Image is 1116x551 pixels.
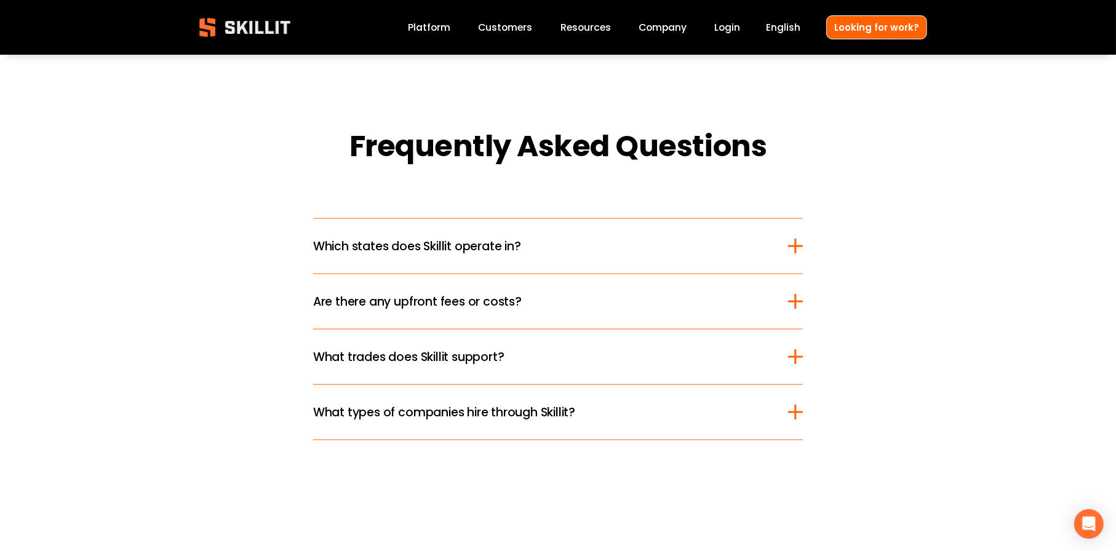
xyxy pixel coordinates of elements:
[560,19,611,36] a: folder dropdown
[349,124,767,174] strong: Frequently Asked Questions
[560,20,611,34] span: Resources
[639,19,687,36] a: Company
[408,19,450,36] a: Platform
[766,19,800,36] div: language picker
[189,9,301,46] img: Skillit
[826,15,927,39] a: Looking for work?
[313,237,788,255] span: Which states does Skillit operate in?
[313,348,788,366] span: What trades does Skillit support?
[766,20,800,34] span: English
[313,293,788,311] span: Are there any upfront fees or costs?
[313,385,803,440] button: What types of companies hire through Skillit?
[313,274,803,329] button: Are there any upfront fees or costs?
[1074,509,1104,539] div: Open Intercom Messenger
[715,19,741,36] a: Login
[313,403,788,421] span: What types of companies hire through Skillit?
[479,19,533,36] a: Customers
[313,330,803,384] button: What trades does Skillit support?
[313,219,803,274] button: Which states does Skillit operate in?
